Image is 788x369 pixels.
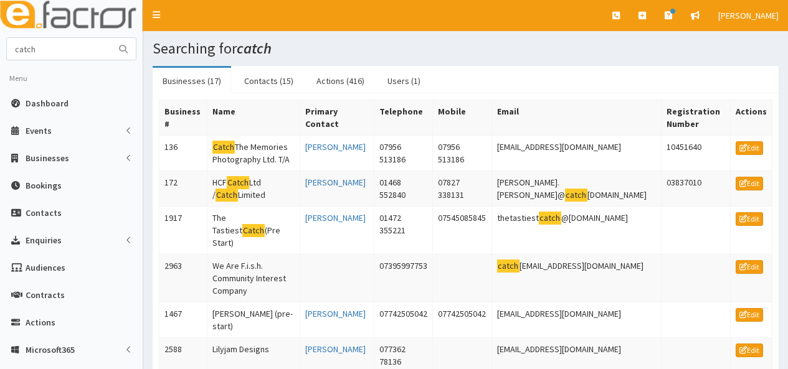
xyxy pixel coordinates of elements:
[736,141,763,155] a: Edit
[491,207,661,255] td: thetastiest @[DOMAIN_NAME]
[159,136,207,171] td: 136
[491,136,661,171] td: [EMAIL_ADDRESS][DOMAIN_NAME]
[26,289,65,301] span: Contracts
[433,136,491,171] td: 07956 513186
[730,100,772,136] th: Actions
[661,171,730,207] td: 03837010
[212,141,235,154] mark: Catch
[491,100,661,136] th: Email
[26,207,62,218] span: Contacts
[159,255,207,302] td: 2963
[237,39,272,58] i: catch
[433,171,491,207] td: 07827 338131
[497,259,520,273] mark: catch
[433,302,491,338] td: 07742505042
[374,100,432,136] th: Telephone
[300,100,374,136] th: Primary Contact
[242,224,265,237] mark: Catch
[26,98,69,109] span: Dashboard
[159,100,207,136] th: Business #
[207,207,300,255] td: The Tastiest (Pre Start)
[374,302,432,338] td: 07742505042
[433,207,491,255] td: 07545085845
[153,40,779,57] h1: Searching for
[207,302,300,338] td: [PERSON_NAME] (pre-start)
[661,136,730,171] td: 10451640
[216,189,239,202] mark: Catch
[736,308,763,322] a: Edit
[207,100,300,136] th: Name
[374,171,432,207] td: 01468 552840
[305,212,366,223] a: [PERSON_NAME]
[491,302,661,338] td: [EMAIL_ADDRESS][DOMAIN_NAME]
[153,68,231,94] a: Businesses (17)
[234,68,303,94] a: Contacts (15)
[26,317,55,328] span: Actions
[736,343,763,357] a: Edit
[491,255,661,302] td: [EMAIL_ADDRESS][DOMAIN_NAME]
[159,302,207,338] td: 1467
[7,38,112,60] input: Search...
[736,212,763,226] a: Edit
[736,260,763,274] a: Edit
[26,152,69,164] span: Businesses
[305,141,366,152] a: [PERSON_NAME]
[565,189,587,202] mark: catch
[227,176,250,189] mark: Catch
[306,68,374,94] a: Actions (416)
[491,171,661,207] td: [PERSON_NAME].[PERSON_NAME]@ [DOMAIN_NAME]
[159,171,207,207] td: 172
[305,177,366,188] a: [PERSON_NAME]
[305,343,366,355] a: [PERSON_NAME]
[207,255,300,302] td: We Are F.i.s.h. Community Interest Company
[207,171,300,207] td: HCF Ltd / Limited
[374,207,432,255] td: 01472 355221
[207,136,300,171] td: The Memories Photography Ltd. T/A
[305,308,366,319] a: [PERSON_NAME]
[718,10,779,21] span: [PERSON_NAME]
[377,68,430,94] a: Users (1)
[26,344,75,355] span: Microsoft365
[539,212,561,225] mark: catch
[661,100,730,136] th: Registration Number
[26,125,52,136] span: Events
[26,235,62,246] span: Enquiries
[736,177,763,190] a: Edit
[374,255,432,302] td: 07395997753
[26,262,65,273] span: Audiences
[159,207,207,255] td: 1917
[26,180,62,191] span: Bookings
[374,136,432,171] td: 07956 513186
[433,100,491,136] th: Mobile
